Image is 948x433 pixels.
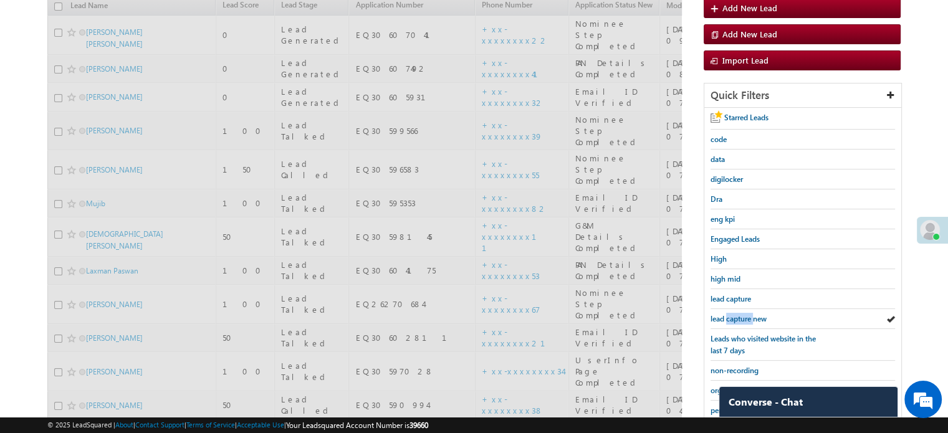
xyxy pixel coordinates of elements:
[286,421,428,430] span: Your Leadsquared Account Number is
[170,339,226,356] em: Start Chat
[115,421,133,429] a: About
[711,386,735,395] span: organic
[711,294,751,303] span: lead capture
[711,366,759,375] span: non-recording
[711,135,727,144] span: code
[722,55,768,65] span: Import Lead
[711,174,743,184] span: digilocker
[711,254,727,264] span: High
[711,234,760,244] span: Engaged Leads
[711,274,740,283] span: high mid
[711,194,722,204] span: Dra
[16,115,227,328] textarea: Type your message and hit 'Enter'
[722,29,777,39] span: Add New Lead
[704,83,901,108] div: Quick Filters
[722,2,777,13] span: Add New Lead
[409,421,428,430] span: 39660
[711,214,735,224] span: eng kpi
[711,406,759,415] span: pending Leads
[21,65,52,82] img: d_60004797649_company_0_60004797649
[186,421,235,429] a: Terms of Service
[47,419,428,431] span: © 2025 LeadSquared | | | | |
[135,421,184,429] a: Contact Support
[711,155,725,164] span: data
[204,6,234,36] div: Minimize live chat window
[724,113,768,122] span: Starred Leads
[65,65,209,82] div: Chat with us now
[729,396,803,407] span: Converse - Chat
[711,314,767,323] span: lead capture new
[711,334,816,355] span: Leads who visited website in the last 7 days
[237,421,284,429] a: Acceptable Use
